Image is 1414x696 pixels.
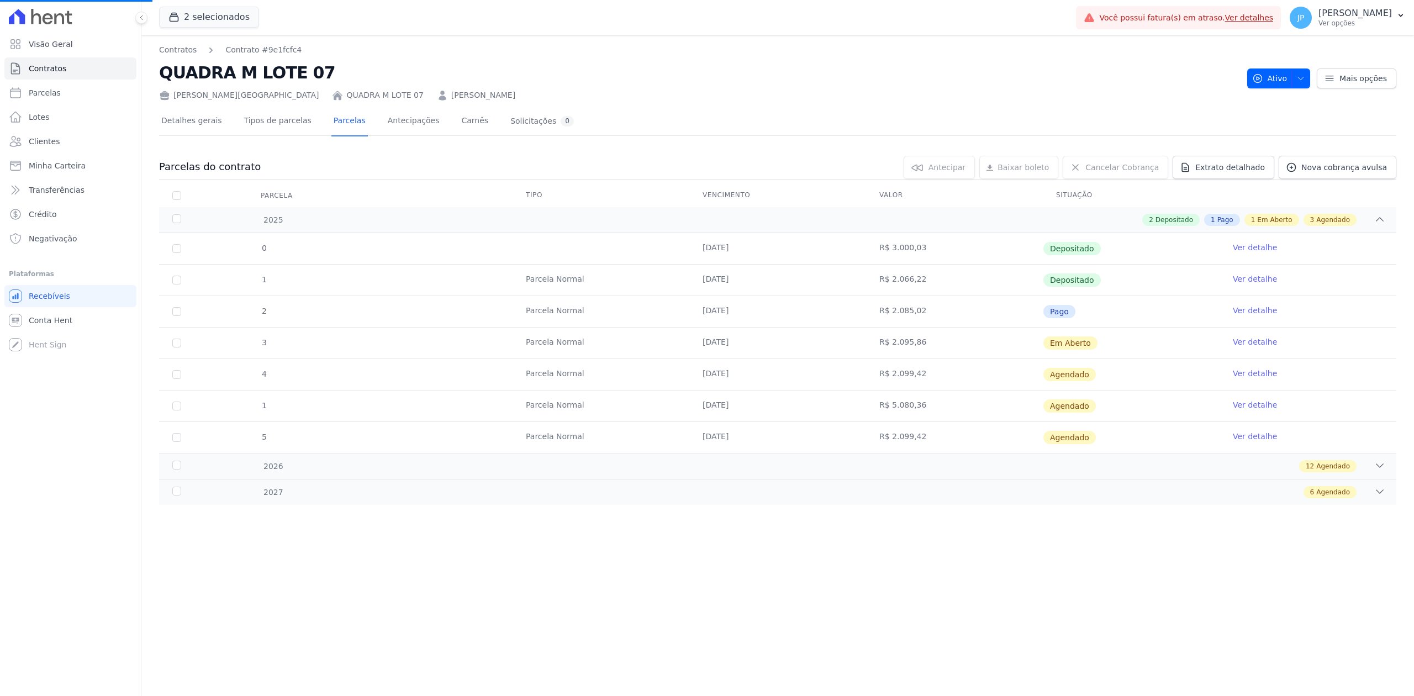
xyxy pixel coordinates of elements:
span: Extrato detalhado [1195,162,1265,173]
a: Negativação [4,228,136,250]
a: Crédito [4,203,136,225]
span: Contratos [29,63,66,74]
a: Antecipações [386,107,442,136]
button: JP [PERSON_NAME] Ver opções [1281,2,1414,33]
td: Parcela Normal [513,328,689,358]
nav: Breadcrumb [159,44,302,56]
span: JP [1297,14,1305,22]
td: R$ 2.085,02 [866,296,1043,327]
th: Vencimento [689,184,866,207]
a: Parcelas [331,107,368,136]
button: 2 selecionados [159,7,259,28]
span: 12 [1306,461,1314,471]
td: R$ 2.095,86 [866,328,1043,358]
td: R$ 5.080,36 [866,391,1043,421]
td: R$ 3.000,03 [866,233,1043,264]
a: Parcelas [4,82,136,104]
span: 0 [261,244,267,252]
span: 3 [261,338,267,347]
td: [DATE] [689,391,866,421]
span: Pago [1217,215,1233,225]
a: Mais opções [1317,68,1396,88]
span: Conta Hent [29,315,72,326]
a: Minha Carteira [4,155,136,177]
input: Só é possível selecionar pagamentos em aberto [172,244,181,253]
a: Contratos [159,44,197,56]
span: 2 [261,307,267,315]
input: default [172,402,181,410]
span: Transferências [29,184,85,196]
a: Ver detalhe [1233,368,1277,379]
span: Negativação [29,233,77,244]
div: Solicitações [510,116,574,126]
span: 2027 [263,487,283,498]
span: Agendado [1316,487,1350,497]
a: Ver detalhe [1233,242,1277,253]
a: Contrato #9e1fcfc4 [225,44,302,56]
a: Ver detalhe [1233,399,1277,410]
span: Em Aberto [1257,215,1292,225]
input: default [172,433,181,442]
td: Parcela Normal [513,265,689,296]
span: Mais opções [1339,73,1387,84]
a: Ver detalhe [1233,336,1277,347]
td: [DATE] [689,422,866,453]
span: Ativo [1252,68,1288,88]
a: Extrato detalhado [1173,156,1274,179]
p: Ver opções [1318,19,1392,28]
span: Visão Geral [29,39,73,50]
span: Pago [1043,305,1075,318]
div: Plataformas [9,267,132,281]
td: R$ 2.066,22 [866,265,1043,296]
span: 5 [261,433,267,441]
span: Recebíveis [29,291,70,302]
button: Ativo [1247,68,1311,88]
td: R$ 2.099,42 [866,422,1043,453]
th: Tipo [513,184,689,207]
span: Minha Carteira [29,160,86,171]
td: Parcela Normal [513,391,689,421]
td: Parcela Normal [513,422,689,453]
span: Lotes [29,112,50,123]
span: 1 [1251,215,1255,225]
span: Crédito [29,209,57,220]
span: Agendado [1043,368,1096,381]
a: Ver detalhe [1233,305,1277,316]
span: Parcelas [29,87,61,98]
a: Solicitações0 [508,107,576,136]
a: Ver detalhes [1225,13,1274,22]
span: 1 [261,275,267,284]
span: Clientes [29,136,60,147]
div: [PERSON_NAME][GEOGRAPHIC_DATA] [159,89,319,101]
a: Contratos [4,57,136,80]
span: Depositado [1156,215,1193,225]
td: [DATE] [689,265,866,296]
td: R$ 2.099,42 [866,359,1043,390]
span: Você possui fatura(s) em atraso. [1099,12,1273,24]
span: Agendado [1316,215,1350,225]
h3: Parcelas do contrato [159,160,261,173]
a: Visão Geral [4,33,136,55]
nav: Breadcrumb [159,44,1238,56]
input: default [172,339,181,347]
input: default [172,370,181,379]
a: Detalhes gerais [159,107,224,136]
span: Agendado [1043,399,1096,413]
td: Parcela Normal [513,296,689,327]
span: 4 [261,370,267,378]
a: Ver detalhe [1233,273,1277,284]
span: 2026 [263,461,283,472]
a: Conta Hent [4,309,136,331]
td: [DATE] [689,233,866,264]
a: Carnês [459,107,490,136]
div: Parcela [247,184,306,207]
span: Depositado [1043,273,1101,287]
span: 2 [1149,215,1153,225]
a: Lotes [4,106,136,128]
a: QUADRA M LOTE 07 [346,89,423,101]
span: Nova cobrança avulsa [1301,162,1387,173]
input: Só é possível selecionar pagamentos em aberto [172,276,181,284]
span: Agendado [1043,431,1096,444]
h2: QUADRA M LOTE 07 [159,60,1238,85]
td: [DATE] [689,296,866,327]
